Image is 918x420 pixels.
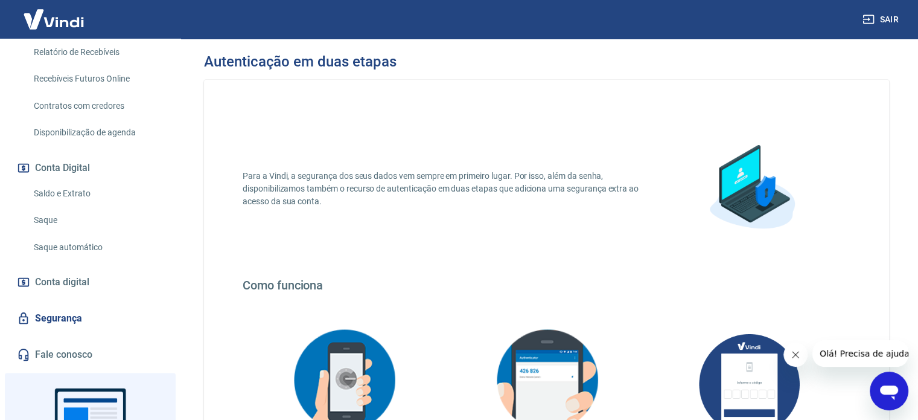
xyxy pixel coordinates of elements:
iframe: Mensagem da empresa [812,340,908,367]
a: Recebíveis Futuros Online [29,66,166,91]
a: Disponibilização de agenda [29,120,166,145]
a: Saque automático [29,235,166,260]
h3: Autenticação em duas etapas [204,53,396,70]
span: Olá! Precisa de ajuda? [7,8,101,18]
a: Saque [29,208,166,233]
h4: Como funciona [243,278,850,292]
button: Sair [860,8,904,31]
iframe: Fechar mensagem [783,343,808,367]
img: explication-mfa1.88a31355a892c34851cc.png [691,128,812,249]
p: Para a Vindi, a segurança dos seus dados vem sempre em primeiro lugar. Por isso, além da senha, d... [243,170,652,208]
a: Saldo e Extrato [29,181,166,206]
iframe: Botão para abrir a janela de mensagens [870,372,908,410]
a: Segurança [14,305,166,332]
span: Conta digital [35,274,89,291]
a: Contratos com credores [29,94,166,118]
a: Conta digital [14,269,166,296]
img: Vindi [14,1,93,37]
button: Conta Digital [14,155,166,181]
a: Fale conosco [14,341,166,368]
a: Relatório de Recebíveis [29,40,166,65]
